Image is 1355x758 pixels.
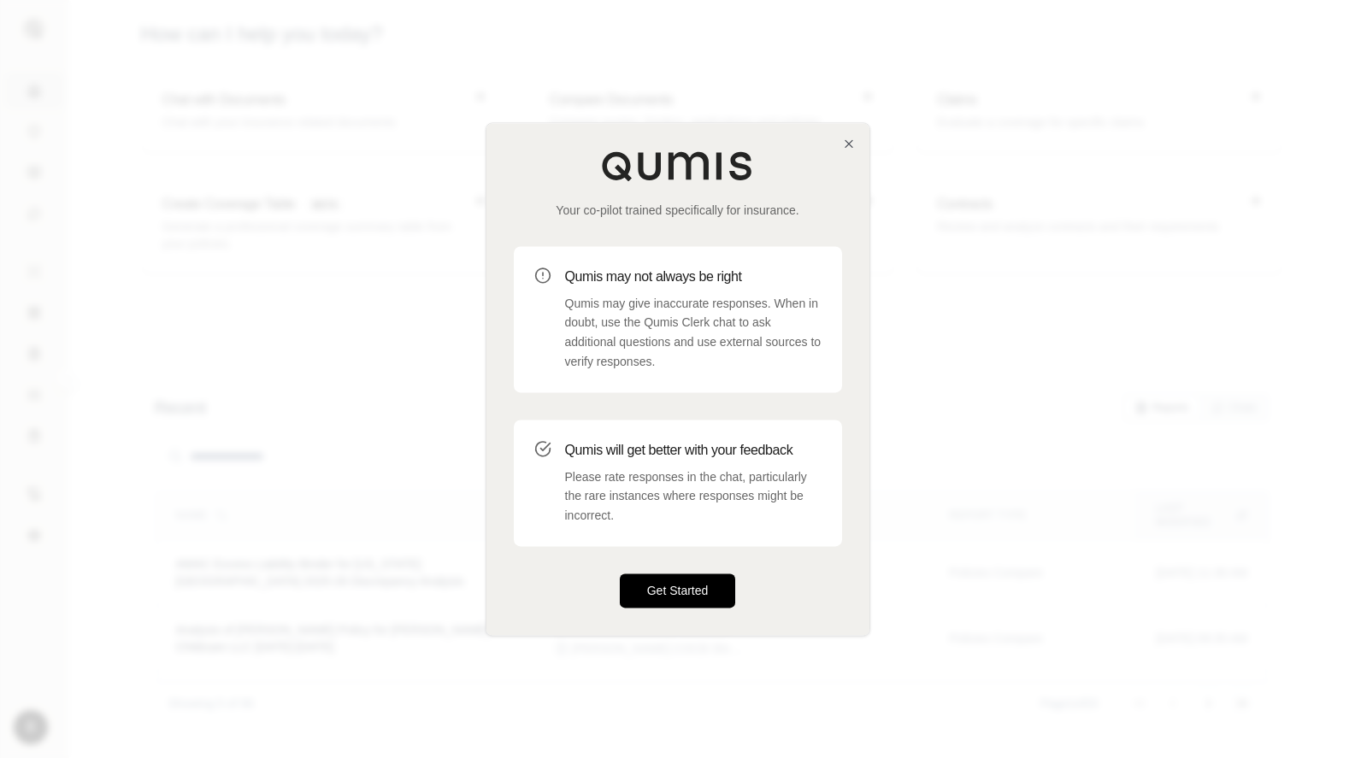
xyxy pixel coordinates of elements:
h3: Qumis will get better with your feedback [565,440,822,461]
p: Qumis may give inaccurate responses. When in doubt, use the Qumis Clerk chat to ask additional qu... [565,294,822,372]
button: Get Started [620,573,736,608]
h3: Qumis may not always be right [565,267,822,287]
p: Please rate responses in the chat, particularly the rare instances where responses might be incor... [565,467,822,526]
img: Qumis Logo [601,150,755,181]
p: Your co-pilot trained specifically for insurance. [514,202,842,219]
